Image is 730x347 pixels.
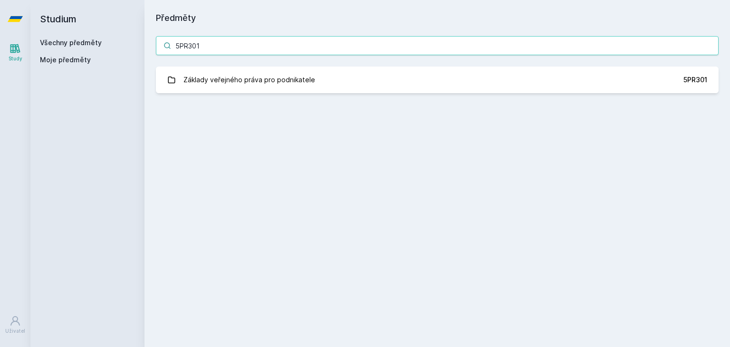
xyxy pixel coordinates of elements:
a: Uživatel [2,310,29,339]
span: Moje předměty [40,55,91,65]
a: Všechny předměty [40,39,102,47]
h1: Předměty [156,11,719,25]
div: Uživatel [5,328,25,335]
div: Study [9,55,22,62]
input: Název nebo ident předmětu… [156,36,719,55]
a: Study [2,38,29,67]
div: Základy veřejného práva pro podnikatele [183,70,315,89]
a: Základy veřejného práva pro podnikatele 5PR301 [156,67,719,93]
div: 5PR301 [683,75,707,85]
